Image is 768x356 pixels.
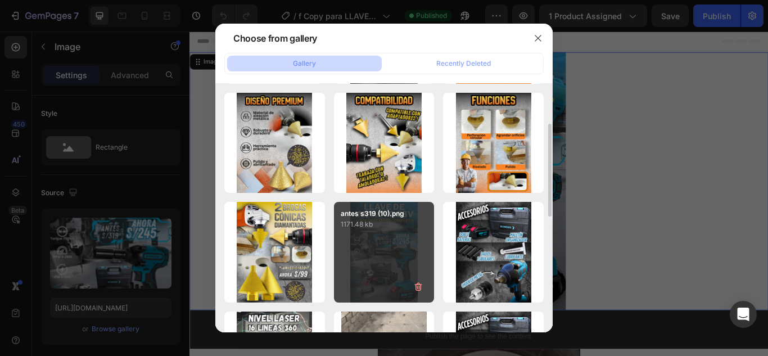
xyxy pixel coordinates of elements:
button: Gallery [227,56,382,71]
div: Choose from gallery [233,31,317,45]
img: image [456,93,531,193]
div: Open Intercom Messenger [730,301,757,328]
button: Recently Deleted [386,56,541,71]
img: image [346,93,422,193]
p: antes s319 (10).png [341,209,428,219]
p: 1171.48 kb [341,219,428,230]
div: Image [14,30,38,40]
img: image [237,202,312,303]
img: gempages_551257566819124472-26f6f1e8-dca0-4a5a-90fe-cbe9f6bdb861.png [236,24,439,325]
div: Gallery [293,58,316,69]
img: image [237,93,312,193]
img: image [456,202,531,303]
div: Recently Deleted [436,58,491,69]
